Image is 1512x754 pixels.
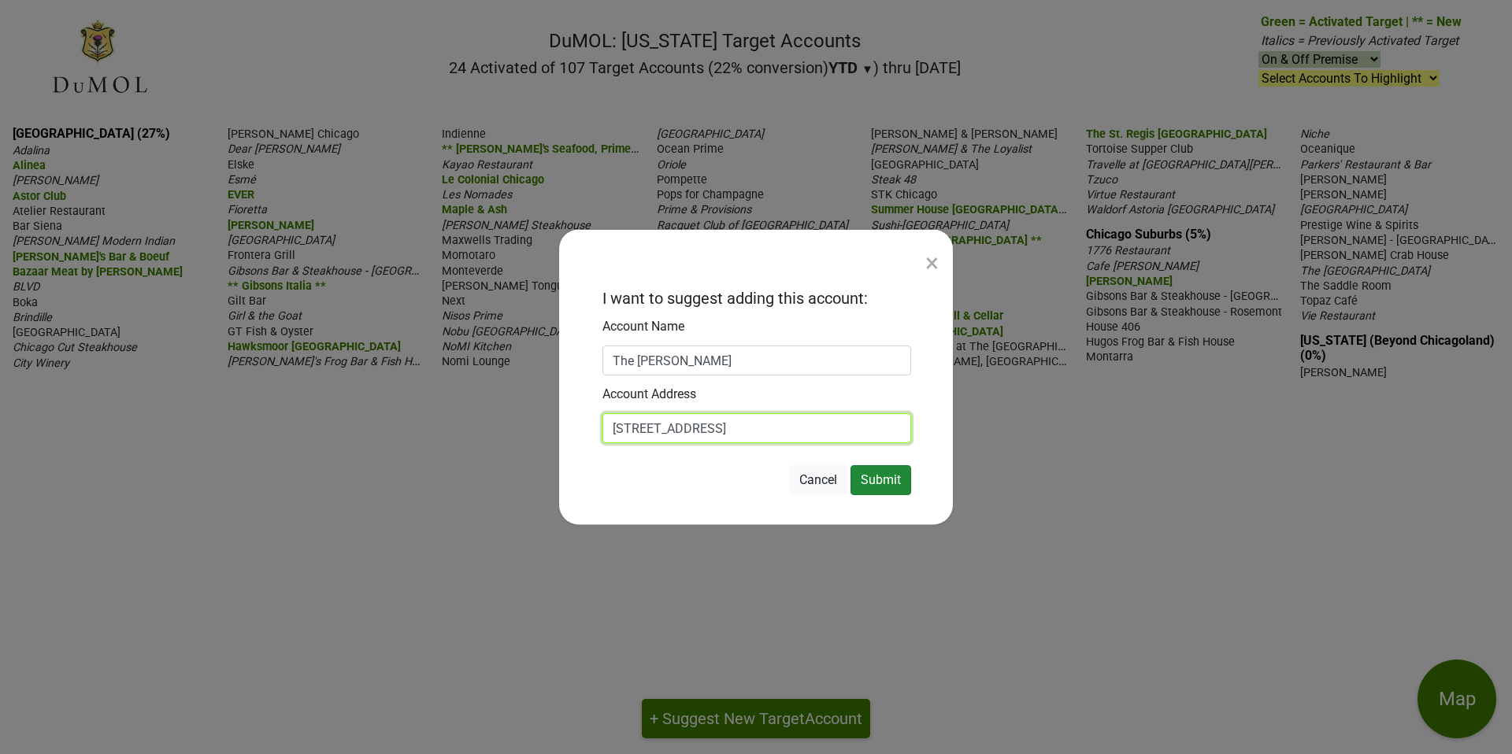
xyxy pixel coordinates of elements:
[602,385,696,404] label: Account Address
[850,465,911,495] button: Submit
[925,244,939,282] div: ×
[789,465,847,495] button: Cancel
[602,289,868,308] h2: I want to suggest adding this account:
[602,317,684,336] label: Account Name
